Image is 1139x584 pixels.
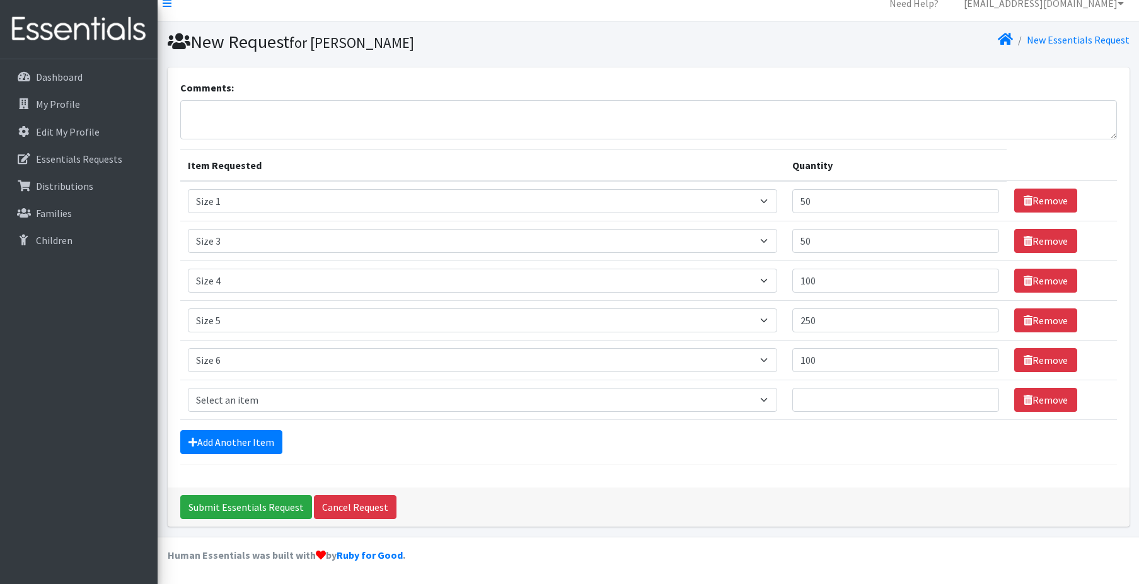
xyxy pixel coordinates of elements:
[314,495,396,519] a: Cancel Request
[36,71,83,83] p: Dashboard
[180,80,234,95] label: Comments:
[36,234,72,247] p: Children
[1014,388,1077,412] a: Remove
[785,149,1007,181] th: Quantity
[168,549,405,561] strong: Human Essentials was built with by .
[1014,189,1077,213] a: Remove
[5,119,153,144] a: Edit My Profile
[5,146,153,172] a: Essentials Requests
[1014,269,1077,293] a: Remove
[1027,33,1130,46] a: New Essentials Request
[36,207,72,219] p: Families
[180,430,282,454] a: Add Another Item
[168,31,644,53] h1: New Request
[180,495,312,519] input: Submit Essentials Request
[36,126,100,138] p: Edit My Profile
[1014,308,1077,332] a: Remove
[36,180,93,192] p: Distributions
[1014,229,1077,253] a: Remove
[337,549,403,561] a: Ruby for Good
[5,173,153,199] a: Distributions
[5,91,153,117] a: My Profile
[289,33,414,52] small: for [PERSON_NAME]
[5,64,153,90] a: Dashboard
[1014,348,1077,372] a: Remove
[36,153,122,165] p: Essentials Requests
[180,149,785,181] th: Item Requested
[36,98,80,110] p: My Profile
[5,8,153,50] img: HumanEssentials
[5,201,153,226] a: Families
[5,228,153,253] a: Children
